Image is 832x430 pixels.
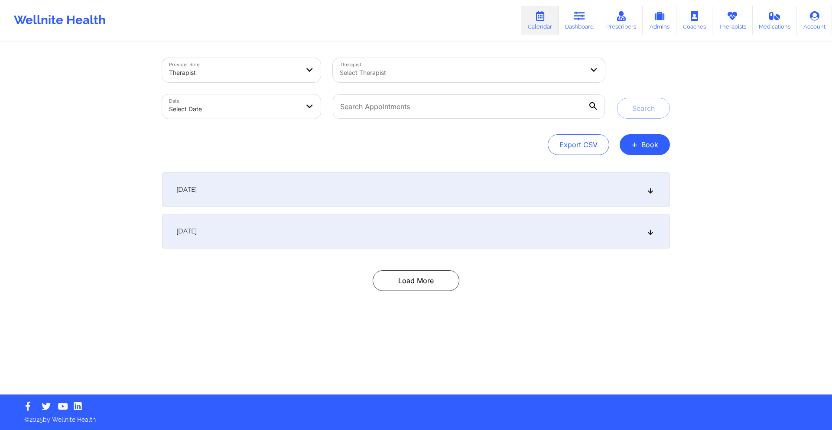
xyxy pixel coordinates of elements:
button: Load More [373,270,459,291]
a: Calendar [521,6,559,35]
button: Export CSV [548,134,609,155]
button: +Book [620,134,670,155]
span: [DATE] [176,185,197,194]
input: Search Appointments [333,94,605,119]
span: [DATE] [176,227,197,236]
div: Select Date [169,100,299,119]
p: © 2025 by Wellnite Health [18,409,814,424]
button: Search [617,98,670,119]
a: Admins [643,6,676,35]
a: Therapists [712,6,753,35]
a: Account [797,6,832,35]
a: Dashboard [559,6,600,35]
span: + [631,142,638,147]
div: Therapist [169,63,299,82]
a: Prescribers [600,6,643,35]
a: Coaches [676,6,712,35]
a: Medications [753,6,797,35]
